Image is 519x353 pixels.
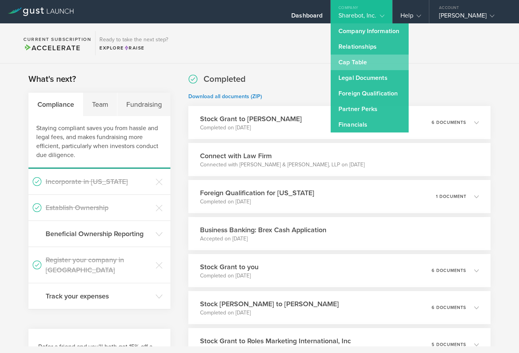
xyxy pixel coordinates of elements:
[99,37,168,42] h3: Ready to take the next step?
[204,74,246,85] h2: Completed
[46,291,152,301] h3: Track your expenses
[28,116,170,169] div: Staying compliant saves you from hassle and legal fees, and makes fundraising more efficient, par...
[200,114,302,124] h3: Stock Grant to [PERSON_NAME]
[28,74,76,85] h2: What's next?
[46,176,152,187] h3: Incorporate in [US_STATE]
[200,262,259,272] h3: Stock Grant to you
[291,12,322,23] div: Dashboard
[200,299,339,309] h3: Stock [PERSON_NAME] to [PERSON_NAME]
[200,336,351,346] h3: Stock Grant to Roles Marketing International, Inc
[200,124,302,132] p: Completed on [DATE]
[200,161,365,169] p: Connected with [PERSON_NAME] & [PERSON_NAME], LLP on [DATE]
[200,151,365,161] h3: Connect with Law Firm
[83,93,117,116] div: Team
[46,255,152,275] h3: Register your company in [GEOGRAPHIC_DATA]
[432,268,466,273] p: 6 documents
[432,120,466,125] p: 6 documents
[200,198,314,206] p: Completed on [DATE]
[23,37,91,42] h2: Current Subscription
[28,93,83,116] div: Compliance
[338,12,384,23] div: Sharebot, Inc.
[200,188,314,198] h3: Foreign Qualification for [US_STATE]
[117,93,170,116] div: Fundraising
[95,31,172,55] div: Ready to take the next step?ExploreRaise
[23,44,80,52] span: Accelerate
[200,272,259,280] p: Completed on [DATE]
[46,203,152,213] h3: Establish Ownership
[439,12,505,23] div: [PERSON_NAME]
[46,229,152,239] h3: Beneficial Ownership Reporting
[124,45,145,51] span: Raise
[200,235,326,243] p: Accepted on [DATE]
[200,225,326,235] h3: Business Banking: Brex Cash Application
[99,44,168,51] div: Explore
[400,12,421,23] div: Help
[432,342,466,347] p: 5 documents
[200,309,339,317] p: Completed on [DATE]
[436,194,466,199] p: 1 document
[432,305,466,310] p: 6 documents
[188,93,262,100] a: Download all documents (ZIP)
